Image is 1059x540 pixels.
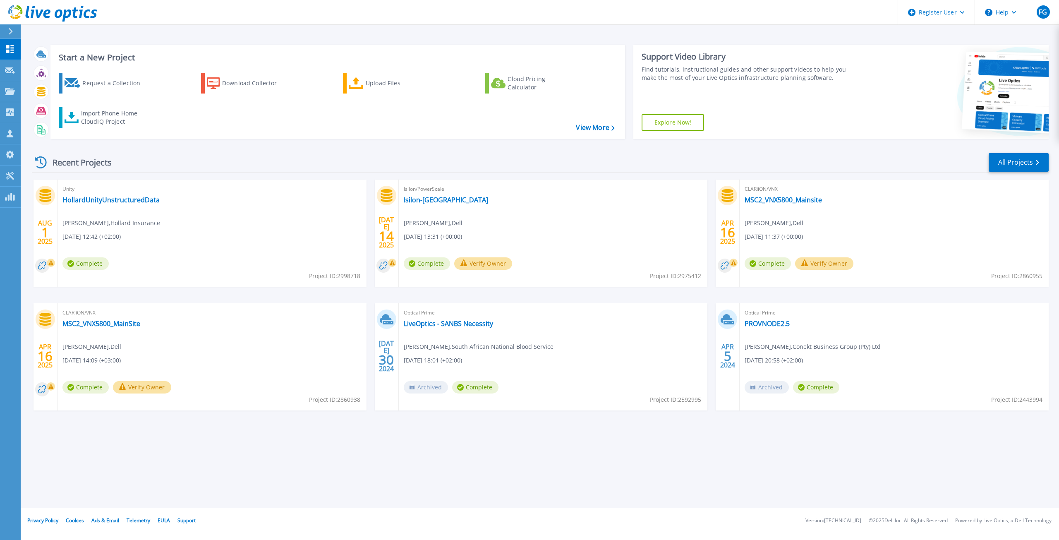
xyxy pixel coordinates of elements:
[62,356,121,365] span: [DATE] 14:09 (+03:00)
[222,75,288,91] div: Download Collector
[642,114,704,131] a: Explore Now!
[720,217,736,247] div: APR 2025
[485,73,577,94] a: Cloud Pricing Calculator
[38,353,53,360] span: 16
[955,518,1052,523] li: Powered by Live Optics, a Dell Technology
[508,75,574,91] div: Cloud Pricing Calculator
[642,51,856,62] div: Support Video Library
[404,232,462,241] span: [DATE] 13:31 (+00:00)
[177,517,196,524] a: Support
[62,381,109,394] span: Complete
[62,218,160,228] span: [PERSON_NAME] , Hollard Insurance
[309,395,360,404] span: Project ID: 2860938
[650,395,701,404] span: Project ID: 2592995
[309,271,360,281] span: Project ID: 2998718
[404,356,462,365] span: [DATE] 18:01 (+02:00)
[37,341,53,371] div: APR 2025
[991,395,1042,404] span: Project ID: 2443994
[404,218,462,228] span: [PERSON_NAME] , Dell
[379,356,394,363] span: 30
[366,75,432,91] div: Upload Files
[91,517,119,524] a: Ads & Email
[745,308,1044,317] span: Optical Prime
[745,185,1044,194] span: CLARiiON/VNX
[41,229,49,236] span: 1
[720,229,735,236] span: 16
[62,308,362,317] span: CLARiiON/VNX
[404,185,703,194] span: Isilon/PowerScale
[989,153,1049,172] a: All Projects
[745,218,803,228] span: [PERSON_NAME] , Dell
[576,124,614,132] a: View More
[720,341,736,371] div: APR 2024
[379,341,394,371] div: [DATE] 2024
[745,356,803,365] span: [DATE] 20:58 (+02:00)
[404,381,448,394] span: Archived
[404,342,553,351] span: [PERSON_NAME] , South African National Blood Service
[32,152,123,173] div: Recent Projects
[81,109,146,126] div: Import Phone Home CloudIQ Project
[62,185,362,194] span: Unity
[59,73,151,94] a: Request a Collection
[805,518,861,523] li: Version: [TECHNICAL_ID]
[642,65,856,82] div: Find tutorials, instructional guides and other support videos to help you make the most of your L...
[404,319,493,328] a: LiveOptics - SANBS Necessity
[113,381,171,394] button: Verify Owner
[452,381,498,394] span: Complete
[745,257,791,270] span: Complete
[27,517,58,524] a: Privacy Policy
[62,319,140,328] a: MSC2_VNX5800_MainSite
[724,353,731,360] span: 5
[745,381,789,394] span: Archived
[379,233,394,240] span: 14
[793,381,839,394] span: Complete
[404,257,450,270] span: Complete
[745,319,790,328] a: PROVNODE2.5
[404,196,488,204] a: Isilon-[GEOGRAPHIC_DATA]
[991,271,1042,281] span: Project ID: 2860955
[869,518,948,523] li: © 2025 Dell Inc. All Rights Reserved
[745,342,881,351] span: [PERSON_NAME] , Conekt Business Group (Pty) Ltd
[62,196,160,204] a: HollardUnityUnstructuredData
[66,517,84,524] a: Cookies
[745,196,822,204] a: MSC2_VNX5800_Mainsite
[37,217,53,247] div: AUG 2025
[379,217,394,247] div: [DATE] 2025
[59,53,614,62] h3: Start a New Project
[62,257,109,270] span: Complete
[201,73,293,94] a: Download Collector
[404,308,703,317] span: Optical Prime
[1039,9,1047,15] span: FG
[795,257,853,270] button: Verify Owner
[62,232,121,241] span: [DATE] 12:42 (+02:00)
[745,232,803,241] span: [DATE] 11:37 (+00:00)
[454,257,513,270] button: Verify Owner
[650,271,701,281] span: Project ID: 2975412
[127,517,150,524] a: Telemetry
[82,75,149,91] div: Request a Collection
[158,517,170,524] a: EULA
[62,342,121,351] span: [PERSON_NAME] , Dell
[343,73,435,94] a: Upload Files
